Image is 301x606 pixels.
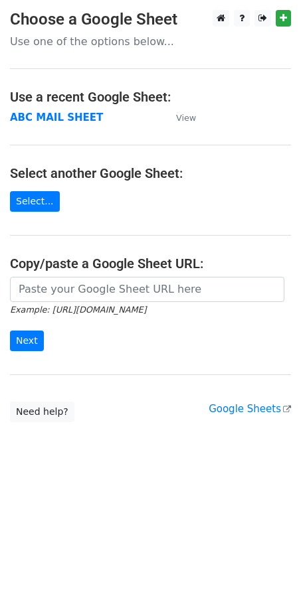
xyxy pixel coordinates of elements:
[10,277,284,302] input: Paste your Google Sheet URL here
[163,112,196,123] a: View
[10,256,291,271] h4: Copy/paste a Google Sheet URL:
[10,89,291,105] h4: Use a recent Google Sheet:
[10,112,103,123] a: ABC MAIL SHEET
[10,35,291,48] p: Use one of the options below...
[10,165,291,181] h4: Select another Google Sheet:
[10,10,291,29] h3: Choose a Google Sheet
[10,331,44,351] input: Next
[176,113,196,123] small: View
[209,403,291,415] a: Google Sheets
[10,402,74,422] a: Need help?
[10,191,60,212] a: Select...
[10,305,146,315] small: Example: [URL][DOMAIN_NAME]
